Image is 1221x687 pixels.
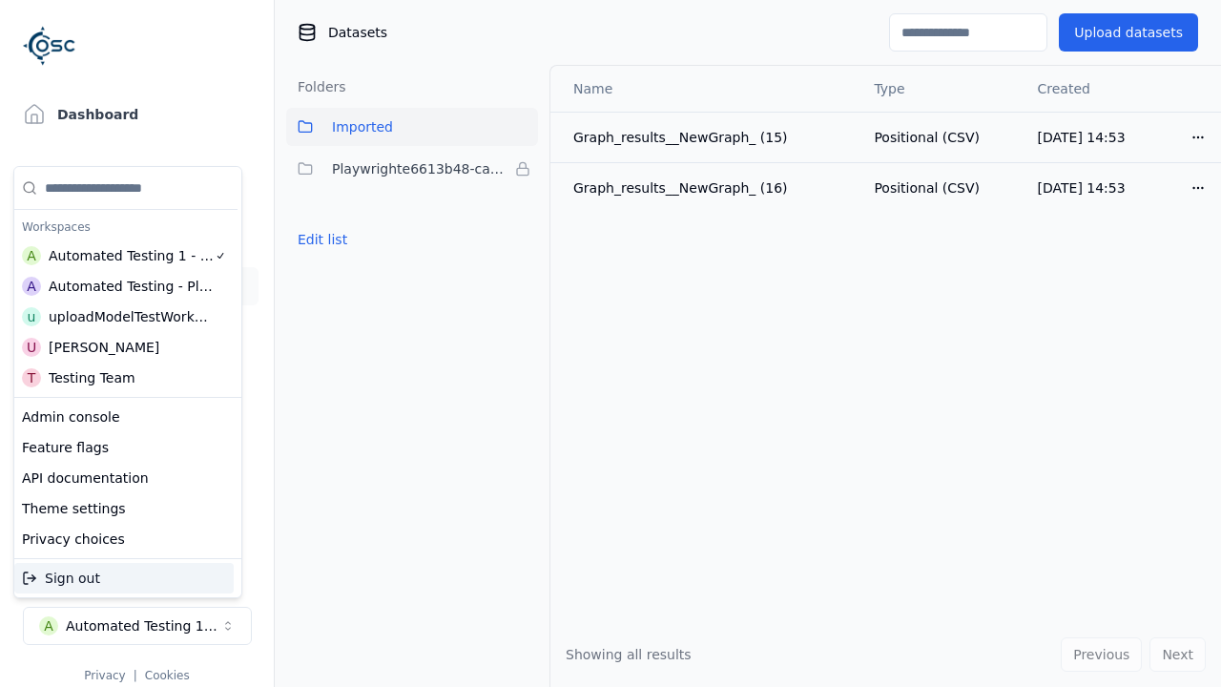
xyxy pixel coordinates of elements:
[49,277,214,296] div: Automated Testing - Playwright
[14,463,234,493] div: API documentation
[10,398,238,558] div: Suggestions
[49,368,135,387] div: Testing Team
[22,307,41,326] div: u
[14,493,234,524] div: Theme settings
[10,559,238,597] div: Suggestions
[22,277,41,296] div: A
[14,432,234,463] div: Feature flags
[49,246,215,265] div: Automated Testing 1 - Playwright
[14,563,234,593] div: Sign out
[22,368,41,387] div: T
[22,246,41,265] div: A
[22,338,41,357] div: U
[14,402,234,432] div: Admin console
[10,167,238,397] div: Suggestions
[14,214,234,240] div: Workspaces
[49,307,213,326] div: uploadModelTestWorkspace
[49,338,159,357] div: [PERSON_NAME]
[14,524,234,554] div: Privacy choices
